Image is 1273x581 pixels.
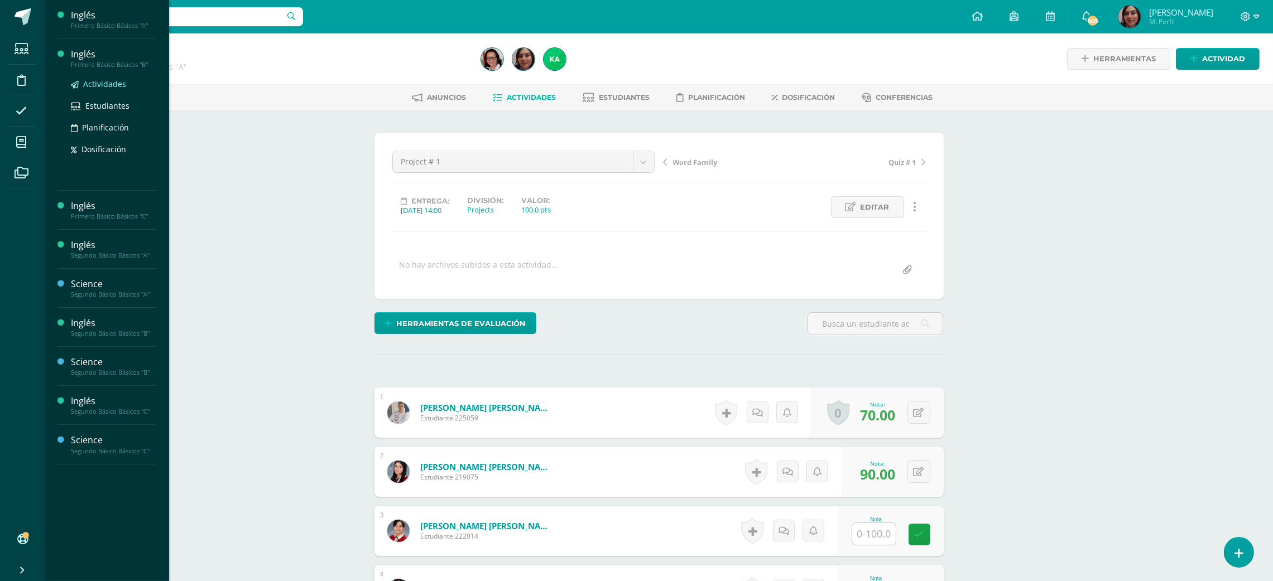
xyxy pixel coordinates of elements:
div: Segundo Básico Básicos "C" [71,447,156,455]
span: Actividades [507,93,556,101]
div: Primero Básico Básicos "C" [71,212,156,220]
img: ae9f5a914df5b1a3d50f7f016f2057c1.png [387,520,410,542]
div: Science [71,434,156,447]
input: 0-100.0 [852,523,896,545]
div: Primero Básico Básicos 'A' [87,61,468,72]
span: Quiz # 1 [889,157,916,167]
span: Estudiante 225059 [420,413,554,423]
span: Actividades [83,79,126,89]
div: Inglés [71,239,156,251]
img: 3843fb34685ba28fd29906e75e029183.png [512,48,535,70]
span: Mi Perfil [1149,17,1213,26]
div: Inglés [71,200,156,212]
h1: Inglés [87,46,468,61]
img: 073ab9fb05eb5e4f9239493c9ec9f7a2.png [481,48,503,70]
span: Herramientas [1093,49,1156,69]
label: Valor: [522,196,551,205]
div: Science [71,356,156,369]
a: 0 [827,400,849,425]
div: Projects [468,205,504,215]
span: Estudiantes [599,93,650,101]
a: Word Family [664,156,795,167]
span: Planificación [688,93,745,101]
a: Actividades [71,78,156,90]
span: [PERSON_NAME] [1149,7,1213,18]
a: InglésSegundo Básico Básicos "A" [71,239,156,259]
div: 100.0 pts [522,205,551,215]
a: Herramientas [1067,48,1170,70]
div: Inglés [71,317,156,330]
span: Dosificación [81,144,126,154]
span: 90.00 [860,464,895,483]
label: División: [468,196,504,205]
div: No hay archivos subidos a esta actividad... [400,259,559,281]
span: 70.00 [860,405,895,424]
span: Anuncios [427,93,466,101]
img: 8023b044e5fe8d4619e40790d31912b4.png [544,48,566,70]
span: Estudiante 222014 [420,531,554,541]
a: InglésSegundo Básico Básicos "B" [71,317,156,337]
span: Word Family [673,157,718,167]
span: Estudiantes [85,100,129,111]
a: ScienceSegundo Básico Básicos "B" [71,356,156,376]
a: Project # 1 [393,151,654,172]
a: Estudiantes [583,89,650,106]
div: Segundo Básico Básicos "C" [71,408,156,415]
a: Herramientas de evaluación [374,312,536,334]
a: Dosificación [772,89,835,106]
a: InglésSegundo Básico Básicos "C" [71,395,156,415]
span: Project # 1 [401,151,625,172]
a: Actividades [493,89,556,106]
span: 605 [1087,14,1099,27]
a: [PERSON_NAME] [PERSON_NAME] [420,461,554,472]
span: Editar [861,197,890,217]
img: ece3fd4f2e32e2212c8ccfc014093e8d.png [387,461,410,483]
a: Anuncios [412,89,466,106]
img: 452c634f064bd80a2ec61e01c92e1b7f.png [387,401,410,424]
span: Estudiante 219075 [420,472,554,482]
span: Conferencias [876,93,933,101]
input: Busca un estudiante aquí... [808,313,943,335]
span: Entrega: [412,197,450,205]
div: Inglés [71,9,156,22]
a: [PERSON_NAME] [PERSON_NAME] [420,402,554,413]
div: Nota: [860,459,895,467]
input: Busca un usuario... [52,7,303,26]
div: Science [71,278,156,290]
img: 3843fb34685ba28fd29906e75e029183.png [1118,6,1141,28]
a: InglésPrimero Básico Básicos "B" [71,48,156,69]
a: InglésPrimero Básico Básicos "A" [71,9,156,30]
span: Planificación [82,122,129,133]
div: Nota: [860,400,895,408]
div: Inglés [71,48,156,61]
a: ScienceSegundo Básico Básicos "A" [71,278,156,298]
a: Conferencias [862,89,933,106]
a: InglésPrimero Básico Básicos "C" [71,200,156,220]
div: Segundo Básico Básicos "A" [71,251,156,259]
span: Herramientas de evaluación [396,313,526,334]
a: Dosificación [71,143,156,156]
a: [PERSON_NAME] [PERSON_NAME] [420,520,554,531]
a: Quiz # 1 [795,156,926,167]
a: Planificación [676,89,745,106]
div: Segundo Básico Básicos "B" [71,330,156,337]
a: Actividad [1176,48,1260,70]
span: Dosificación [782,93,835,101]
div: Inglés [71,395,156,408]
div: Segundo Básico Básicos "B" [71,369,156,376]
div: Primero Básico Básicos "B" [71,61,156,69]
span: Actividad [1202,49,1245,69]
a: ScienceSegundo Básico Básicos "C" [71,434,156,454]
div: [DATE] 14:00 [401,205,450,215]
a: Planificación [71,121,156,134]
div: Segundo Básico Básicos "A" [71,290,156,298]
div: Nota [852,516,901,522]
a: Estudiantes [71,99,156,112]
div: Primero Básico Básicos "A" [71,22,156,30]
